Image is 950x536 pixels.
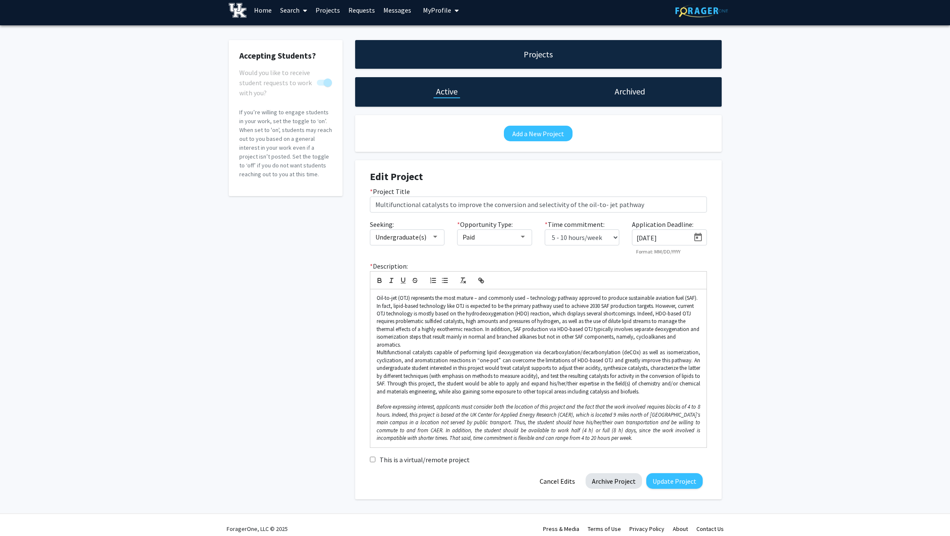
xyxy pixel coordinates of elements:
span: My Profile [423,6,451,14]
iframe: Chat [6,498,36,530]
button: Archive Project [586,473,642,489]
h1: Projects [524,48,553,60]
label: Project Title [370,186,410,197]
button: Cancel Edits [533,473,581,489]
h2: Accepting Students? [239,51,332,61]
div: You cannot turn this off while you have active projects. [239,67,332,88]
h1: Active [436,86,458,97]
span: Paid [463,233,475,241]
span: Undergraduate(s) [375,233,426,241]
button: Update Project [646,473,703,489]
label: Seeking: [370,219,394,229]
h1: Archived [615,86,645,97]
strong: Edit Project [370,170,423,183]
a: Terms of Use [588,525,621,533]
label: Opportunity Type: [457,219,513,229]
p: Oil-to-jet (OTJ) represents the most mature – and commonly used – technology pathway approved to ... [377,294,700,326]
a: Contact Us [696,525,724,533]
p: Multifunctional catalysts capable of performing lipid deoxygenation via decarboxylation/decarbony... [377,349,700,396]
img: University of Kentucky Logo [229,3,247,18]
a: About [673,525,688,533]
p: If you’re willing to engage students in your work, set the toggle to ‘on’. When set to 'on', stud... [239,108,332,179]
button: Add a New Project [504,126,573,141]
button: Open calendar [690,230,706,245]
a: Privacy Policy [629,525,664,533]
p: thermal effects of a highly exothermic reaction. In addition, SAF production via HDO-based OTJ ty... [377,326,700,349]
label: This is a virtual/remote project [380,455,470,465]
img: ForagerOne Logo [675,4,728,17]
label: Time commitment: [545,219,605,229]
em: Before expressing interest, applicants must consider both the location of this project and the fa... [377,403,701,442]
a: Press & Media [543,525,579,533]
label: Description: [370,261,408,271]
label: Application Deadline: [632,219,693,229]
span: Would you like to receive student requests to work with you? [239,67,313,98]
mat-hint: Format: MM/DD/YYYY [636,249,680,255]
